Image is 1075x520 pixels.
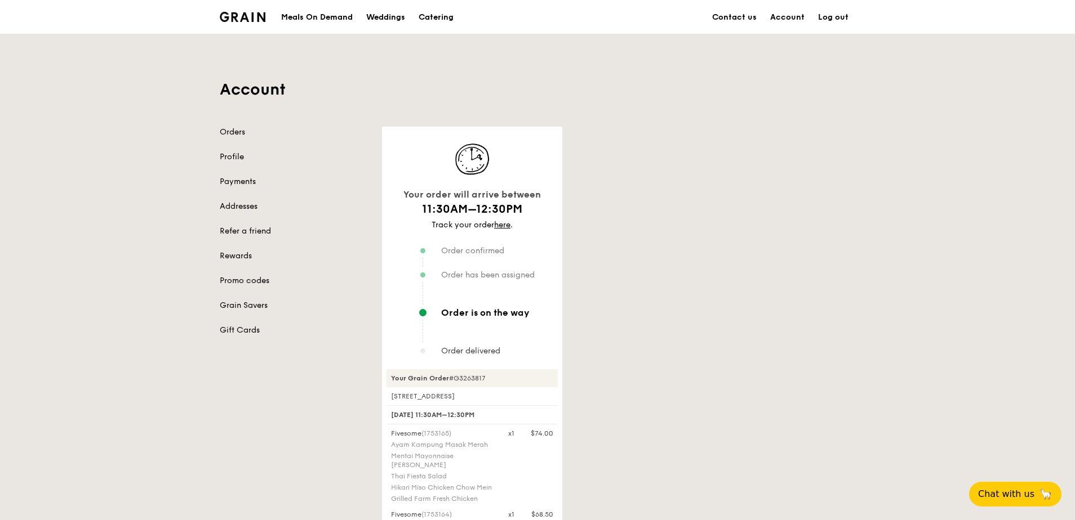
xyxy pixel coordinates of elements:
[387,369,558,387] div: #G3263817
[391,429,495,438] div: Fivesome
[441,346,500,356] span: Order delivered
[494,220,510,230] a: here
[391,374,449,382] strong: Your Grain Order
[387,187,558,202] div: Your order will arrive between
[978,487,1034,501] span: Chat with us
[359,1,412,34] a: Weddings
[220,127,368,138] a: Orders
[220,176,368,187] a: Payments
[220,12,265,22] img: Grain
[387,405,558,424] div: [DATE] 11:30AM–12:30PM
[705,1,763,34] a: Contact us
[220,250,368,262] a: Rewards
[508,510,514,519] div: x1
[508,429,514,438] div: x1
[220,325,368,336] a: Gift Cards
[391,510,495,519] div: Fivesome
[531,429,553,438] div: $74.00
[220,300,368,311] a: Grain Savers
[763,1,811,34] a: Account
[1039,487,1052,501] span: 🦙
[387,392,558,401] div: [STREET_ADDRESS]
[391,451,495,469] div: Mentai Mayonnaise [PERSON_NAME]
[969,482,1061,506] button: Chat with us🦙
[421,429,451,437] span: (1753165)
[441,270,535,280] span: Order has been assigned
[441,246,504,255] span: Order confirmed
[281,1,353,34] div: Meals On Demand
[387,219,558,231] div: Track your order .
[391,483,495,492] div: Hikari Miso Chicken Chow Mein
[387,201,558,217] h1: 11:30AM–12:30PM
[811,1,855,34] a: Log out
[444,140,500,178] img: icon-track-normal@2x.d40d1303.png
[419,1,454,34] div: Catering
[391,494,495,503] div: Grilled Farm Fresh Chicken
[220,201,368,212] a: Addresses
[391,440,495,449] div: Ayam Kampung Masak Merah
[391,472,495,481] div: Thai Fiesta Salad
[412,1,460,34] a: Catering
[220,79,855,100] h1: Account
[220,151,368,163] a: Profile
[220,226,368,237] a: Refer a friend
[531,510,553,519] div: $68.50
[421,510,452,518] span: (1753164)
[441,308,530,317] span: Order is on the way
[220,275,368,286] a: Promo codes
[366,1,405,34] div: Weddings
